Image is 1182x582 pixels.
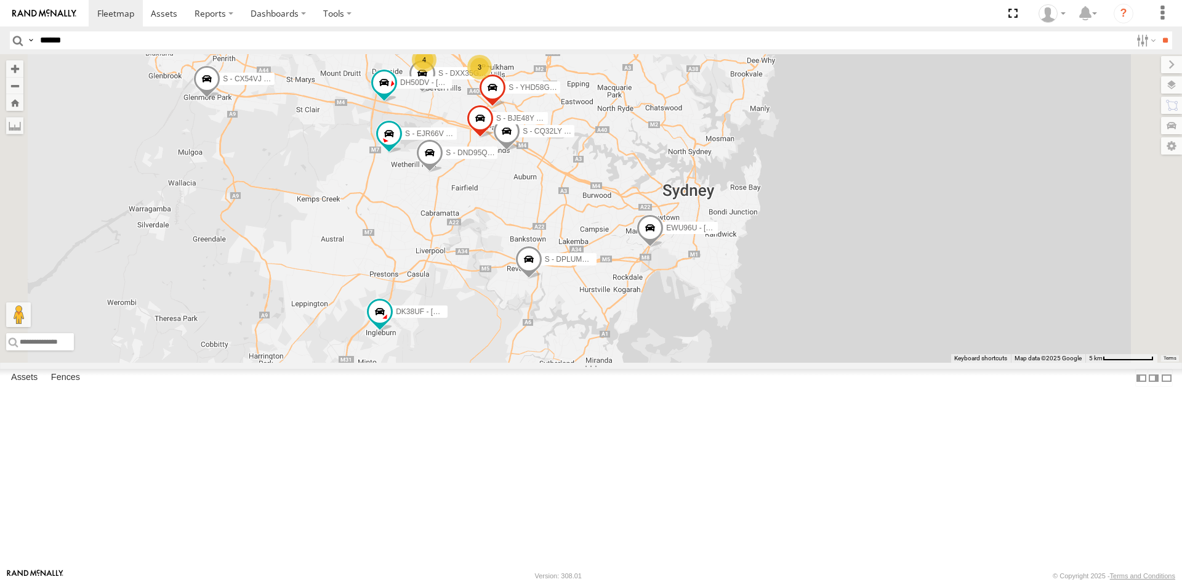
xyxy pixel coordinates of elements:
label: Dock Summary Table to the Left [1135,369,1148,387]
span: EWU96U - [PERSON_NAME] [666,224,764,232]
label: Dock Summary Table to the Right [1148,369,1160,387]
span: S - DXX35G - [PERSON_NAME] [438,68,546,77]
a: Visit our Website [7,570,63,582]
span: S - YHD58G - [PERSON_NAME] [509,83,617,92]
a: Terms (opens in new tab) [1164,356,1176,361]
label: Assets [5,370,44,387]
span: S - CX54VJ - [PERSON_NAME] [223,74,329,83]
span: DH50DV - [PERSON_NAME] [400,78,497,87]
span: Map data ©2025 Google [1015,355,1082,362]
div: Tye Clark [1034,4,1070,23]
button: Map Scale: 5 km per 79 pixels [1085,354,1157,363]
button: Drag Pegman onto the map to open Street View [6,302,31,327]
i: ? [1114,4,1133,23]
img: rand-logo.svg [12,9,76,18]
span: DK38UF - [PERSON_NAME] [396,307,491,316]
div: 4 [412,47,436,72]
span: S - BJE48Y - [PERSON_NAME] [496,113,601,122]
button: Zoom Home [6,94,23,111]
div: © Copyright 2025 - [1053,572,1175,580]
label: Map Settings [1161,137,1182,155]
div: 3 [467,55,492,79]
a: Terms and Conditions [1110,572,1175,580]
label: Search Query [26,31,36,49]
label: Hide Summary Table [1160,369,1173,387]
div: Version: 308.01 [535,572,582,580]
span: 5 km [1089,355,1103,362]
label: Search Filter Options [1132,31,1158,49]
button: Zoom in [6,60,23,77]
button: Zoom out [6,77,23,94]
label: Fences [45,370,86,387]
label: Measure [6,117,23,134]
span: S - CQ32LY - [PERSON_NAME] [523,127,629,135]
span: S - DND95Q - [PERSON_NAME] [446,148,555,157]
button: Keyboard shortcuts [954,354,1007,363]
span: S - DPLUMR - [PERSON_NAME] [545,254,655,263]
span: S - EJR66V - [PERSON_NAME] [405,129,511,138]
